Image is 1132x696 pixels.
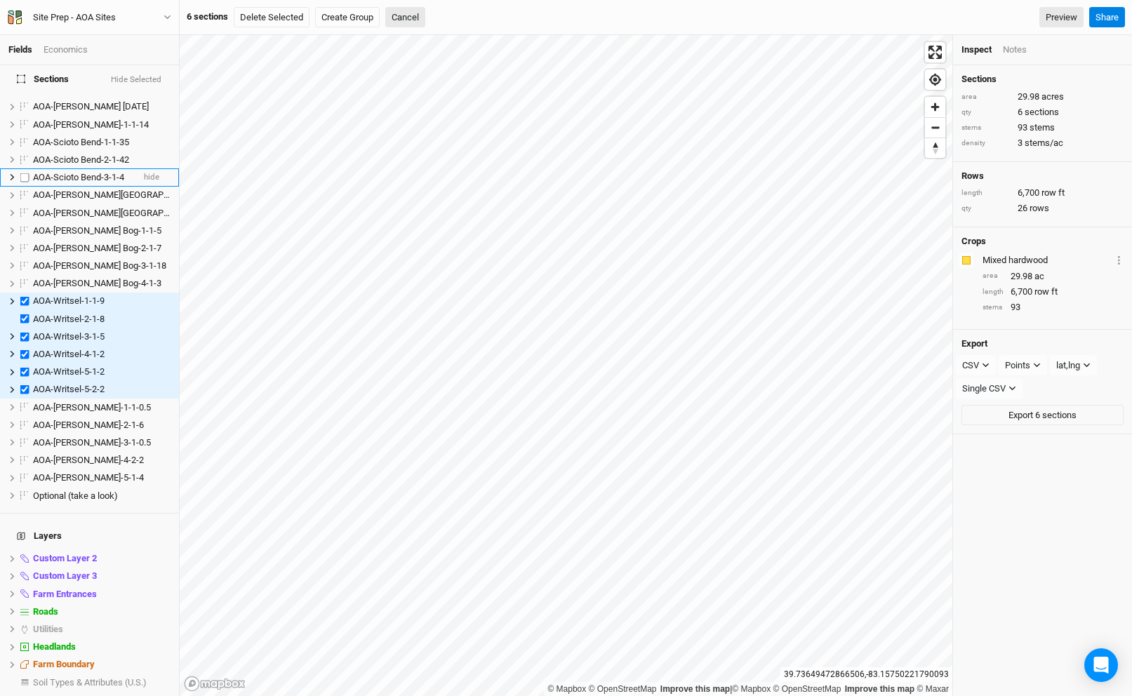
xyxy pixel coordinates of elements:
div: 6,700 [983,286,1124,298]
div: AOA-Utzinger Bog-2-1-7 [33,243,171,254]
div: Inspect [961,43,992,56]
div: | [547,682,949,696]
div: Single CSV [962,382,1006,396]
button: Hide Selected [110,75,162,85]
span: AOA-[PERSON_NAME]-3-1-0.5 [33,437,151,448]
span: AOA-[PERSON_NAME]-1-1-14 [33,119,149,130]
div: Points [1005,359,1030,373]
div: 93 [961,121,1124,134]
div: AOA-Utzinger Bog-4-1-3 [33,278,171,289]
a: Improve this map [660,684,730,694]
span: Soil Types & Attributes (U.S.) [33,677,147,688]
div: AOA-Scott Creek Falls-1-1-24 [33,189,171,201]
div: Notes [1003,43,1027,56]
div: 29.98 [961,91,1124,103]
a: Mapbox [732,684,771,694]
span: Headlands [33,641,76,652]
a: Preview [1039,7,1084,28]
span: sections [1025,106,1059,119]
div: AOA-Wylie Ridge-4-2-2 [33,455,171,466]
span: AOA-[PERSON_NAME]-5-1-4 [33,472,144,483]
button: Points [999,355,1047,376]
span: AOA-Writsel-3-1-5 [33,331,105,342]
span: Custom Layer 3 [33,570,97,581]
div: qty [961,107,1011,118]
button: Find my location [925,69,945,90]
span: AOA-Scioto Bend-1-1-35 [33,137,129,147]
div: stems [983,302,1004,313]
div: 6 sections [187,11,228,23]
span: Enter fullscreen [925,42,945,62]
div: 6 [961,106,1124,119]
span: Utilities [33,624,63,634]
div: Site Prep - AOA Sites [33,11,116,25]
span: row ft [1041,187,1065,199]
div: AOA-Wylie Ridge-2-1-6 [33,420,171,431]
div: Soil Types & Attributes (U.S.) [33,677,171,688]
h4: Layers [8,522,171,550]
div: AOA-Writsel-4-1-2 [33,349,171,360]
div: length [983,287,1004,297]
span: AOA-[PERSON_NAME]-4-2-2 [33,455,144,465]
div: AOA-Utzinger Bog-3-1-18 [33,260,171,272]
h4: Export [961,338,1124,349]
div: Custom Layer 3 [33,570,171,582]
div: 3 [961,137,1124,149]
span: Farm Boundary [33,659,95,669]
h4: Crops [961,236,986,247]
div: AOA-Writsel-3-1-5 [33,331,171,342]
button: Site Prep - AOA Sites [7,10,172,25]
button: Reset bearing to north [925,138,945,158]
span: AOA-[PERSON_NAME]-1-1-0.5 [33,402,151,413]
div: Mixed hardwood [983,254,1112,267]
div: lat,lng [1056,359,1080,373]
button: Single CSV [956,378,1023,399]
div: AOA-Scioto Bend-2-1-42 [33,154,171,166]
span: AOA-Scioto Bend-3-1-4 [33,172,124,182]
span: AOA-[PERSON_NAME] Bog-4-1-3 [33,278,161,288]
span: AOA-Writsel-5-2-2 [33,384,105,394]
span: hide [144,169,159,187]
h4: Rows [961,170,1124,182]
div: AOA-Poston 3-1-12 [33,101,171,112]
span: row ft [1034,286,1058,298]
span: AOA-[PERSON_NAME] Bog-3-1-18 [33,260,166,271]
canvas: Map [180,35,952,696]
span: AOA-Writsel-1-1-9 [33,295,105,306]
a: OpenStreetMap [589,684,657,694]
div: AOA-Writsel-5-2-2 [33,384,171,395]
button: Zoom out [925,117,945,138]
span: Zoom in [925,97,945,117]
div: Roads [33,606,171,617]
div: Utilities [33,624,171,635]
a: Improve this map [845,684,914,694]
span: Custom Layer 2 [33,553,97,563]
div: 26 [961,202,1124,215]
div: AOA-Riddle-1-1-14 [33,119,171,130]
div: Custom Layer 2 [33,553,171,564]
span: AOA-Writsel-5-1-2 [33,366,105,377]
span: stems/ac [1025,137,1063,149]
div: 6,700 [961,187,1124,199]
div: 39.73649472866506 , -83.15750221790093 [780,667,952,682]
span: Optional (take a look) [33,490,118,501]
span: AOA-[PERSON_NAME] Bog-1-1-5 [33,225,161,236]
span: AOA-Writsel-4-1-2 [33,349,105,359]
button: lat,lng [1050,355,1097,376]
h4: Sections [961,74,1124,85]
button: Crop Usage [1114,252,1124,268]
div: Optional (take a look) [33,490,171,502]
div: AOA-Wylie Ridge-1-1-0.5 [33,402,171,413]
span: AOA-[PERSON_NAME][GEOGRAPHIC_DATA]-1-1-24 [33,189,234,200]
div: AOA-Wylie Ridge-3-1-0.5 [33,437,171,448]
div: length [961,188,1011,199]
div: AOA-Writsel-1-1-9 [33,295,171,307]
span: AOA-Scioto Bend-2-1-42 [33,154,129,165]
span: AOA-[PERSON_NAME]-2-1-6 [33,420,144,430]
button: Share [1089,7,1125,28]
div: Headlands [33,641,171,652]
a: OpenStreetMap [773,684,841,694]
